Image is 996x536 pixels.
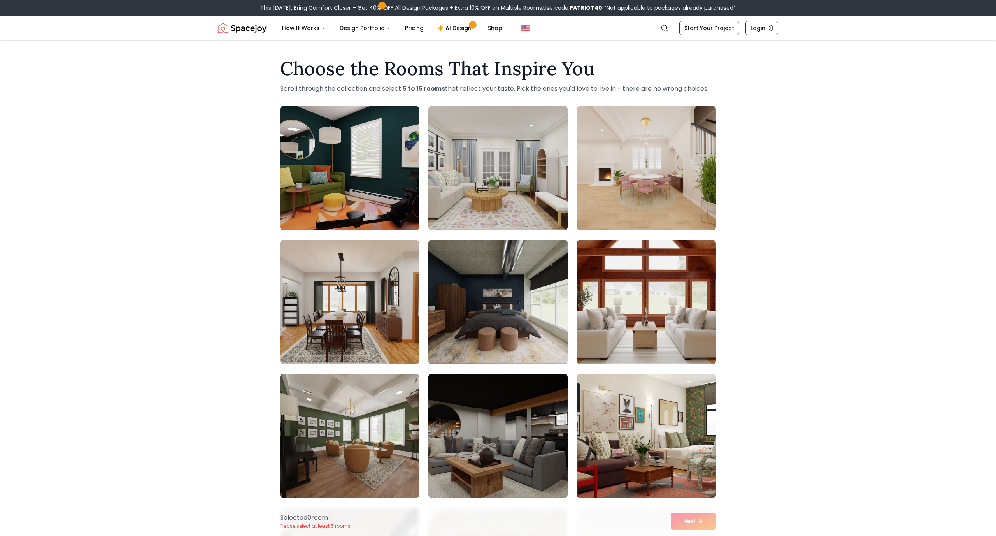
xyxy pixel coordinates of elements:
img: Room room-4 [280,240,419,364]
img: Spacejoy Logo [218,20,267,36]
button: How It Works [276,20,332,36]
nav: Main [276,20,509,36]
span: *Not applicable to packages already purchased* [602,4,736,12]
h1: Choose the Rooms That Inspire You [280,59,716,78]
img: Room room-3 [577,106,716,230]
strong: 5 to 15 rooms [403,84,445,93]
img: Room room-7 [280,374,419,498]
div: This [DATE], Bring Comfort Closer – Get 40% OFF All Design Packages + Extra 10% OFF on Multiple R... [260,4,736,12]
b: PATRIOT40 [570,4,602,12]
a: AI Design [431,20,480,36]
img: Room room-5 [425,237,571,367]
p: Scroll through the collection and select that reflect your taste. Pick the ones you'd love to liv... [280,84,716,93]
a: Spacejoy [218,20,267,36]
nav: Global [218,16,778,40]
span: Use code: [543,4,602,12]
a: Pricing [399,20,430,36]
a: Start Your Project [679,21,739,35]
button: Design Portfolio [333,20,397,36]
img: Room room-2 [428,106,567,230]
img: Room room-9 [577,374,716,498]
a: Login [745,21,778,35]
img: Room room-6 [577,240,716,364]
img: Room room-8 [428,374,567,498]
a: Shop [482,20,509,36]
img: United States [521,23,530,33]
p: Selected 0 room [280,513,351,522]
p: Please select at least 5 rooms [280,523,351,529]
img: Room room-1 [280,106,419,230]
